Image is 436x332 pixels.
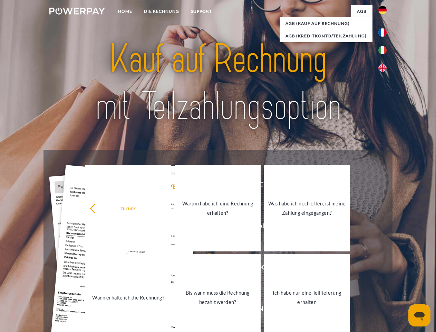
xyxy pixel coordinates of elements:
a: AGB (Kreditkonto/Teilzahlung) [280,30,372,42]
div: Warum habe ich eine Rechnung erhalten? [179,199,256,218]
img: logo-powerpay-white.svg [49,8,105,15]
div: Wann erhalte ich die Rechnung? [89,293,167,302]
a: agb [351,5,372,18]
img: fr [378,28,387,37]
div: Bis wann muss die Rechnung bezahlt werden? [179,288,256,307]
a: AGB (Kauf auf Rechnung) [280,17,372,30]
img: en [378,64,387,72]
img: de [378,6,387,14]
iframe: Schaltfläche zum Öffnen des Messaging-Fensters [408,304,430,326]
a: Was habe ich noch offen, ist meine Zahlung eingegangen? [264,165,350,251]
img: title-powerpay_de.svg [66,33,370,132]
div: zurück [89,203,167,213]
a: SUPPORT [185,5,218,18]
img: it [378,46,387,54]
a: DIE RECHNUNG [138,5,185,18]
div: Ich habe nur eine Teillieferung erhalten [268,288,346,307]
a: Home [112,5,138,18]
div: Was habe ich noch offen, ist meine Zahlung eingegangen? [268,199,346,218]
